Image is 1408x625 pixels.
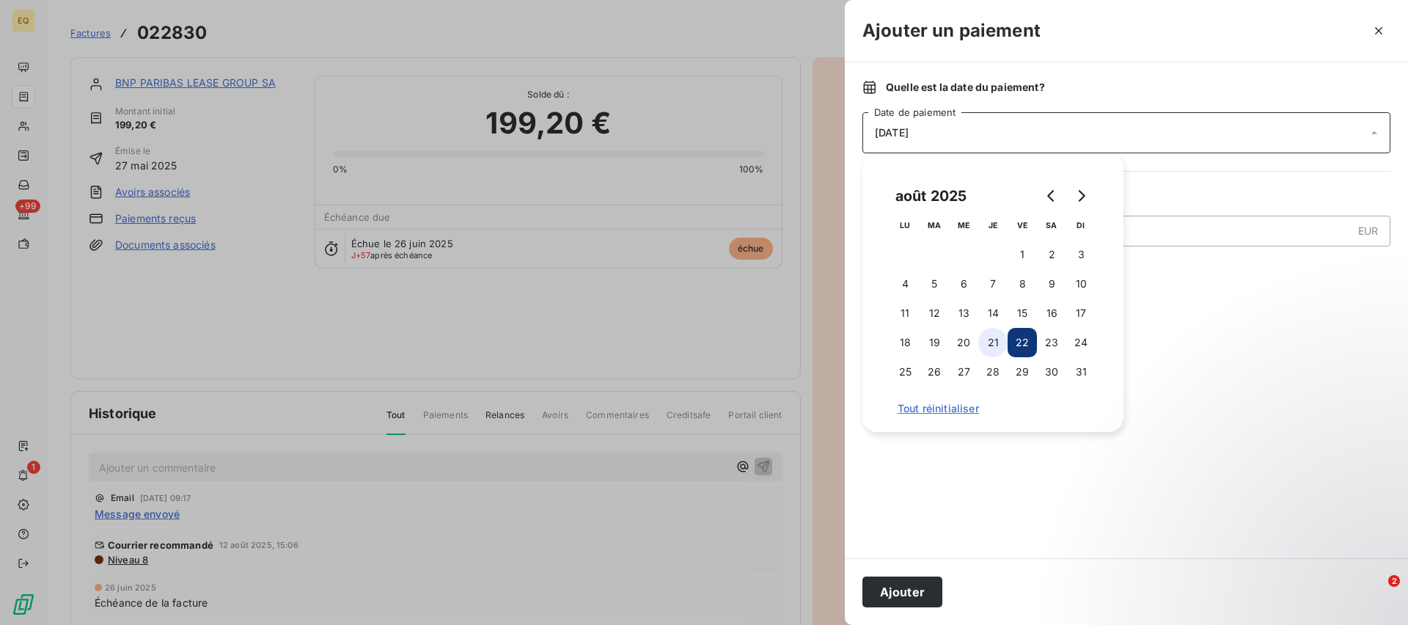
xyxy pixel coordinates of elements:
span: Quelle est la date du paiement ? [886,80,1045,95]
button: 16 [1037,299,1066,328]
button: 3 [1066,240,1096,269]
iframe: Intercom live chat [1358,575,1393,610]
iframe: Intercom notifications message [1115,483,1408,585]
button: 20 [949,328,978,357]
span: Nouveau solde dû : [862,258,1390,273]
button: 25 [890,357,920,387]
button: 19 [920,328,949,357]
span: Tout réinitialiser [898,403,1088,414]
th: mardi [920,211,949,240]
button: 24 [1066,328,1096,357]
button: 26 [920,357,949,387]
th: jeudi [978,211,1008,240]
span: 2 [1388,575,1400,587]
th: vendredi [1008,211,1037,240]
th: lundi [890,211,920,240]
button: 14 [978,299,1008,328]
button: 7 [978,269,1008,299]
button: 1 [1008,240,1037,269]
button: 8 [1008,269,1037,299]
button: 5 [920,269,949,299]
button: 9 [1037,269,1066,299]
button: 29 [1008,357,1037,387]
button: 12 [920,299,949,328]
th: samedi [1037,211,1066,240]
h3: Ajouter un paiement [862,18,1041,44]
button: 10 [1066,269,1096,299]
button: 18 [890,328,920,357]
button: 11 [890,299,920,328]
th: dimanche [1066,211,1096,240]
button: 21 [978,328,1008,357]
button: 4 [890,269,920,299]
button: 31 [1066,357,1096,387]
th: mercredi [949,211,978,240]
button: 15 [1008,299,1037,328]
button: 2 [1037,240,1066,269]
button: 17 [1066,299,1096,328]
button: 6 [949,269,978,299]
button: 28 [978,357,1008,387]
button: 22 [1008,328,1037,357]
button: Go to next month [1066,181,1096,211]
div: août 2025 [890,184,972,208]
span: [DATE] [875,127,909,139]
button: 27 [949,357,978,387]
button: Ajouter [862,577,942,607]
button: 23 [1037,328,1066,357]
button: 13 [949,299,978,328]
button: 30 [1037,357,1066,387]
button: Go to previous month [1037,181,1066,211]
